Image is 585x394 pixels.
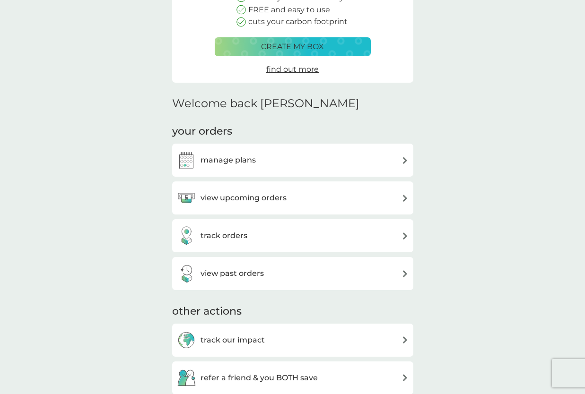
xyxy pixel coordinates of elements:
[402,336,409,343] img: arrow right
[172,304,242,319] h3: other actions
[201,267,264,280] h3: view past orders
[172,124,232,139] h3: your orders
[402,232,409,240] img: arrow right
[248,4,330,16] p: FREE and easy to use
[201,334,265,346] h3: track our impact
[266,63,319,76] a: find out more
[402,374,409,381] img: arrow right
[402,195,409,202] img: arrow right
[248,16,348,28] p: cuts your carbon footprint
[201,154,256,166] h3: manage plans
[215,37,371,56] button: create my box
[402,270,409,277] img: arrow right
[201,372,318,384] h3: refer a friend & you BOTH save
[266,65,319,74] span: find out more
[201,192,287,204] h3: view upcoming orders
[402,157,409,164] img: arrow right
[201,230,247,242] h3: track orders
[172,97,359,111] h2: Welcome back [PERSON_NAME]
[261,41,324,53] p: create my box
